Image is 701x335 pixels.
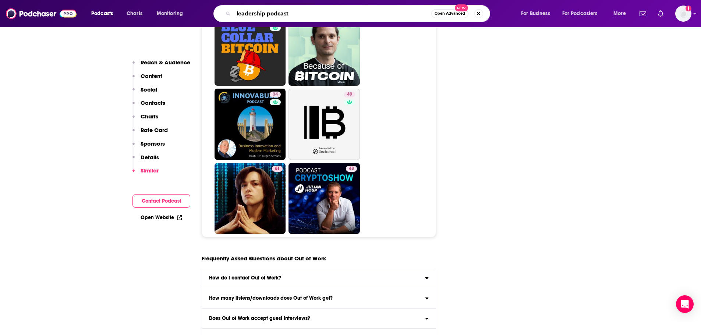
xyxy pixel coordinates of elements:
a: 34 [270,92,281,97]
span: Monitoring [157,8,183,19]
img: User Profile [675,6,691,22]
input: Search podcasts, credits, & more... [234,8,431,19]
p: Details [141,154,159,161]
p: Social [141,86,157,93]
button: Social [132,86,157,100]
a: 61 [272,166,283,172]
svg: Add a profile image [686,6,691,11]
span: 49 [347,91,352,98]
span: 48 [349,165,354,172]
span: Podcasts [91,8,113,19]
a: 34 [215,89,286,160]
span: 34 [273,91,278,98]
span: For Business [521,8,550,19]
p: Rate Card [141,126,168,133]
button: Content [132,72,162,86]
p: Reach & Audience [141,59,190,66]
a: Show notifications dropdown [637,7,649,20]
h3: Does Out of Work accept guest interviews? [209,316,310,321]
button: open menu [557,8,608,19]
h3: Frequently Asked Questions about Out of Work [202,255,326,262]
button: Similar [132,167,159,181]
a: 48 [288,163,360,234]
a: 48 [346,166,357,172]
a: Charts [122,8,147,19]
a: 49 [288,89,360,160]
button: open menu [608,8,635,19]
div: Search podcasts, credits, & more... [220,5,497,22]
button: Contact Podcast [132,194,190,208]
p: Charts [141,113,158,120]
button: open menu [152,8,192,19]
a: 61 [215,163,286,234]
span: For Podcasters [562,8,598,19]
a: 49 [344,92,355,97]
p: Sponsors [141,140,165,147]
button: Sponsors [132,140,165,154]
h3: How do I contact Out of Work? [209,275,281,281]
button: Details [132,154,159,167]
span: New [455,4,468,11]
button: open menu [86,8,123,19]
button: Show profile menu [675,6,691,22]
img: Podchaser - Follow, Share and Rate Podcasts [6,7,77,21]
button: Reach & Audience [132,59,190,72]
h3: How many listens/downloads does Out of Work get? [209,296,333,301]
span: 61 [275,165,280,172]
button: open menu [516,8,559,19]
button: Rate Card [132,126,168,140]
p: Content [141,72,162,79]
span: More [613,8,626,19]
a: Open Website [141,214,182,221]
button: Open AdvancedNew [431,9,468,18]
a: 36 [215,15,286,86]
button: Contacts [132,99,165,113]
button: Charts [132,113,158,126]
div: Open Intercom Messenger [676,295,694,313]
a: Show notifications dropdown [655,7,666,20]
span: Charts [127,8,142,19]
span: Logged in as tfnewsroom [675,6,691,22]
span: Open Advanced [435,12,465,15]
p: Similar [141,167,159,174]
p: Contacts [141,99,165,106]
